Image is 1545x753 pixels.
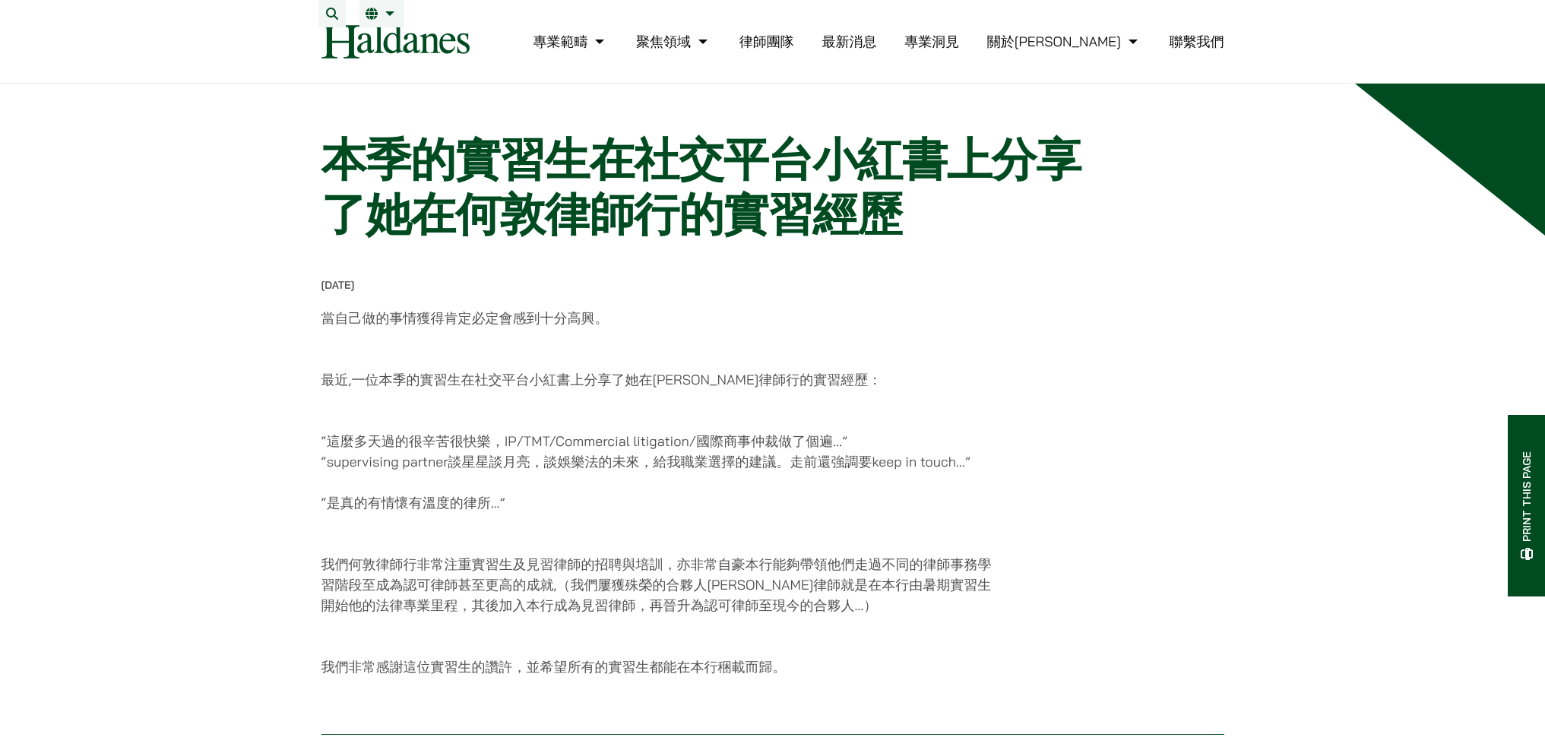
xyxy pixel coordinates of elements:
[321,278,355,292] time: [DATE]
[321,492,999,513] p: “是真的有情懷有溫度的律所…”
[321,308,999,328] p: 當自己做的事情獲得肯定必定會感到十分高興。
[739,33,794,50] a: 律師團隊
[321,533,999,615] p: 我們何敦律師行非常注重實習生及見習律師的招聘與培訓，亦非常自豪本行能夠帶領他們走過不同的律師事務學習階段至成為認可律師甚至更高的成就,（我們屢獲殊榮的合夥人[PERSON_NAME]律師就是在本...
[1170,33,1224,50] a: 聯繫我們
[321,410,999,472] p: “這麼多天過的很辛苦很快樂，IP/TMT/Commercial litigation/國際商事仲裁做了個遍…” “supervising partner談星星談月亮，談娛樂法的未來，給我職業選擇...
[321,24,470,59] img: Logo of Haldanes
[321,132,1110,242] h1: 本季的實習生在社交平台小紅書上分享了她在何敦律師行的實習經歷
[636,33,711,50] a: 聚焦領域
[321,349,999,390] p: 最近,一位本季的實習生在社交平台小紅書上分享了她在[PERSON_NAME]律師行的實習經歷：
[987,33,1141,50] a: 關於何敦
[904,33,959,50] a: 專業洞見
[321,636,999,677] p: 我們非常感謝這位實習生的讚許，並希望所有的實習生都能在本行稇載而歸。
[822,33,876,50] a: 最新消息
[366,8,398,20] a: 繁
[533,33,608,50] a: 專業範疇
